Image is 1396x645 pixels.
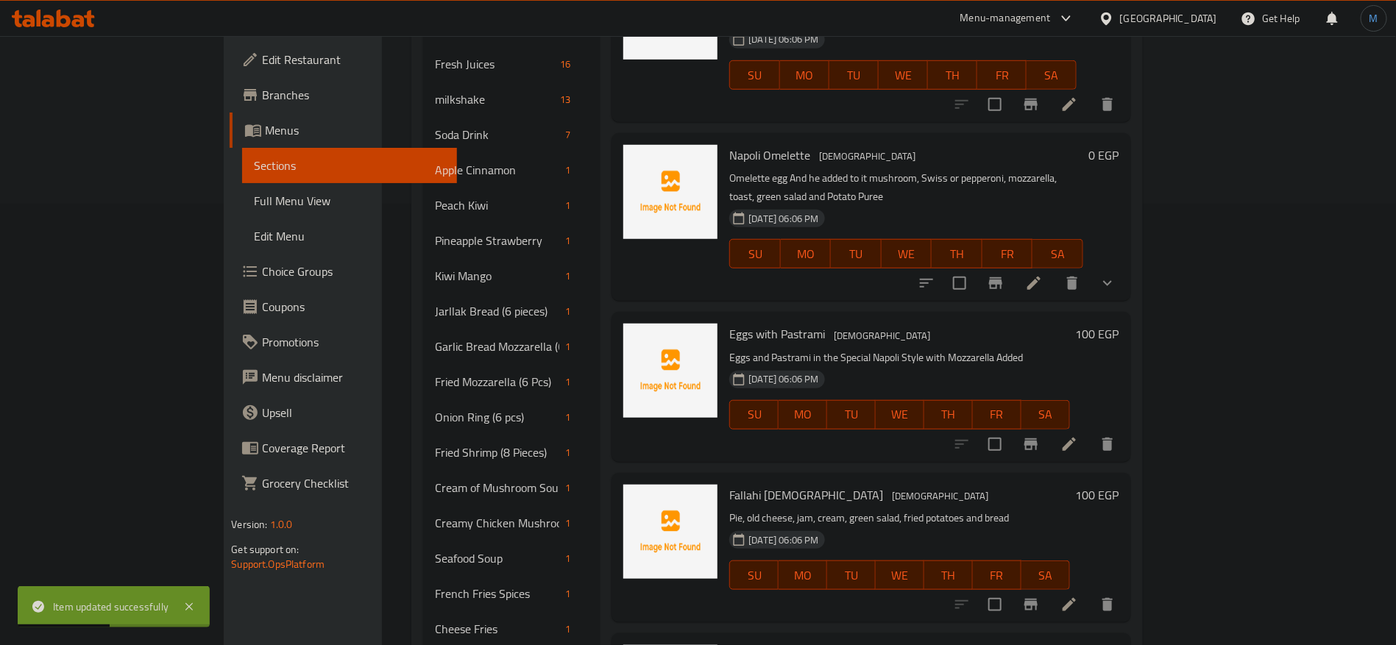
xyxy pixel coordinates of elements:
span: FR [988,243,1027,265]
span: WE [882,565,918,586]
a: Support.OpsPlatform [231,555,325,574]
a: Choice Groups [230,254,457,289]
p: Eggs and Pastrami in the Special Napoli Style with Mozzarella Added [729,349,1069,367]
button: SA [1021,400,1070,430]
p: Omelette egg And he added to it mushroom, Swiss or pepperoni, mozzarella, toast, green salad and ... [729,169,1083,206]
button: MO [781,239,831,268]
span: SU [736,65,773,86]
span: Upsell [262,404,445,421]
span: TH [934,65,971,86]
span: SU [736,243,774,265]
span: Soda Drink [435,126,559,143]
div: Iftar [828,327,936,344]
span: Creamy Chicken Mushroom Soup [435,514,559,532]
button: delete [1090,427,1125,462]
span: WE [885,65,922,86]
button: SU [729,239,780,268]
a: Coverage Report [230,430,457,466]
span: 1.0.0 [270,515,293,534]
span: Branches [262,86,445,104]
span: TU [833,565,870,586]
div: items [559,196,576,214]
button: WE [876,560,924,590]
span: 1 [559,516,576,530]
button: SU [729,560,779,590]
span: 1 [559,446,576,460]
div: items [559,479,576,496]
span: Kiwi Mango [435,267,559,285]
span: TU [837,243,875,265]
img: Fallahi Iftar [623,485,718,579]
span: 1 [559,375,576,389]
img: Eggs with Pastrami [623,324,718,418]
span: 1 [559,234,576,248]
div: Fried Shrimp (8 Pieces)1 [423,435,600,470]
div: Garlic Bread Mozzarella (6 pieces)1 [423,329,600,364]
span: [DATE] 06:06 PM [743,32,824,46]
div: items [559,443,576,461]
div: Menu-management [960,10,1051,27]
span: 1 [559,304,576,318]
div: Peach Kiwi1 [423,188,600,223]
p: Pie, old cheese, jam, cream, green salad, fried potatoes and bread [729,509,1069,527]
span: 16 [554,57,576,71]
button: MO [779,400,827,430]
div: items [559,126,576,143]
span: Seafood Soup [435,549,559,567]
button: MO [779,560,827,590]
span: MO [786,65,823,86]
a: Coupons [230,289,457,324]
span: MO [787,243,825,265]
span: Full Menu View [254,192,445,210]
svg: Show Choices [1099,274,1116,292]
div: items [559,514,576,532]
span: Cream of Mushroom Soup [435,479,559,496]
button: SA [1032,239,1083,268]
span: 1 [559,410,576,424]
button: Branch-specific-item [1013,427,1049,462]
button: TU [827,560,876,590]
div: Onion Ring (6 pcs)1 [423,399,600,435]
div: Cream of Mushroom Soup1 [423,470,600,505]
span: SU [736,565,773,586]
span: Fallahi [DEMOGRAPHIC_DATA] [729,484,883,506]
span: [DATE] 06:06 PM [743,533,824,547]
span: 13 [554,93,576,107]
button: TU [829,60,879,90]
span: Select to update [979,89,1010,120]
span: [DATE] 06:06 PM [743,372,824,386]
a: Edit Restaurant [230,42,457,77]
div: items [559,549,576,567]
span: Select to update [944,268,975,299]
a: Edit menu item [1060,96,1078,113]
a: Edit menu item [1060,435,1078,453]
button: FR [973,560,1021,590]
button: Branch-specific-item [978,266,1013,301]
button: FR [973,400,1021,430]
a: Menu disclaimer [230,360,457,395]
div: items [554,55,576,73]
button: SU [729,60,779,90]
span: French Fries Spices [435,585,559,602]
span: milkshake [435,90,554,108]
button: TH [924,400,973,430]
span: 1 [559,481,576,495]
button: WE [876,400,924,430]
div: Seafood Soup1 [423,541,600,576]
button: Branch-specific-item [1013,87,1049,122]
span: Fried Shrimp (8 Pieces) [435,443,559,461]
span: FR [983,65,1021,86]
span: TH [930,404,967,425]
button: delete [1090,587,1125,622]
span: WE [882,404,918,425]
span: 1 [559,552,576,566]
span: [DEMOGRAPHIC_DATA] [828,327,936,344]
span: Select to update [979,589,1010,620]
div: milkshake13 [423,82,600,117]
span: Garlic Bread Mozzarella (6 pieces) [435,338,559,355]
button: WE [879,60,928,90]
